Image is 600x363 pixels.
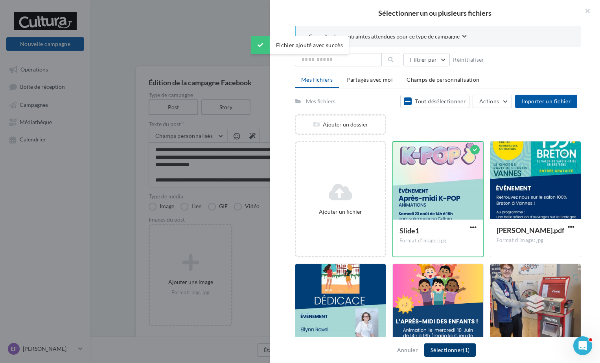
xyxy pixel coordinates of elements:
button: Actions [473,95,512,108]
span: (1) [463,346,469,353]
div: Format d'image: jpg [497,237,574,244]
div: Ajouter un fichier [299,208,382,216]
h2: Sélectionner un ou plusieurs fichiers [282,9,587,16]
button: Filtrer par [403,53,450,66]
span: Consulter les contraintes attendues pour ce type de campagne [309,33,460,40]
div: Mes fichiers [306,97,335,105]
span: Marie Le Goaziou.pdf [497,226,564,235]
span: Actions [479,98,499,104]
div: Format d'image: jpg [399,237,477,244]
button: Réinitialiser [450,55,488,64]
button: Importer un fichier [515,95,577,108]
span: Partagés avec moi [346,76,393,83]
div: Fichier ajouté avec succès [251,36,349,54]
span: Mes fichiers [301,76,333,83]
div: Ajouter un dossier [296,121,385,128]
button: Annuler [394,345,421,355]
button: Sélectionner(1) [424,343,476,357]
span: Importer un fichier [521,98,571,104]
span: Slide1 [399,226,419,235]
button: Tout désélectionner [400,95,469,108]
iframe: Intercom live chat [573,336,592,355]
button: Consulter les contraintes attendues pour ce type de campagne [309,32,467,42]
span: Champs de personnalisation [407,76,479,83]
